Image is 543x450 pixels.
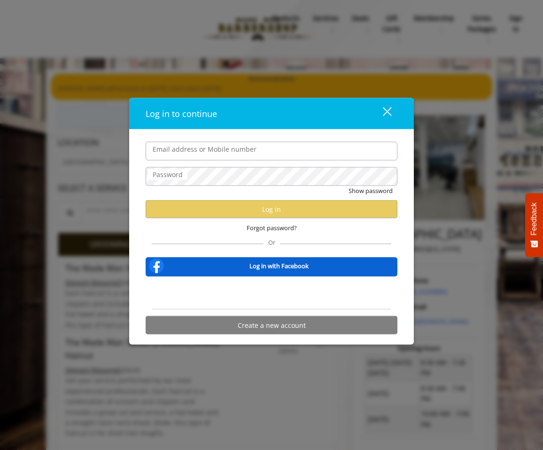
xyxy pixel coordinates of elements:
button: close dialog [365,104,397,123]
span: Or [264,238,280,247]
div: close dialog [372,106,391,120]
button: Create a new account [146,316,397,334]
label: Password [148,169,187,179]
button: Show password [349,186,393,195]
span: Feedback [530,202,538,235]
span: Forgot password? [247,223,297,233]
b: Log in with Facebook [249,261,309,271]
iframe: Sign in with Google Button [215,283,328,303]
button: Log in [146,200,397,218]
input: Email address or Mobile number [146,141,397,160]
img: facebook-logo [147,256,166,275]
span: Log in to continue [146,108,217,119]
button: Feedback - Show survey [525,193,543,257]
input: Password [146,167,397,186]
label: Email address or Mobile number [148,144,261,154]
